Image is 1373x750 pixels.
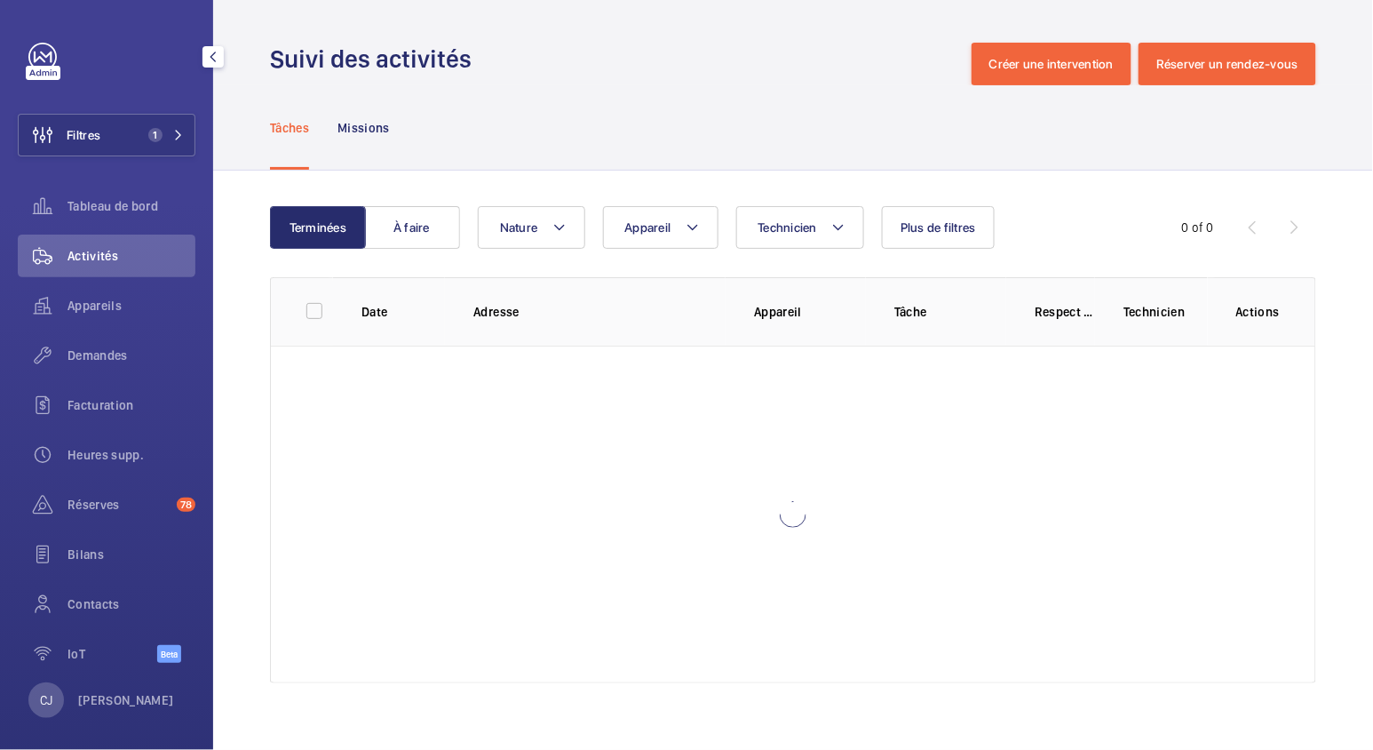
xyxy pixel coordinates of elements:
[758,220,818,235] span: Technicien
[736,206,865,249] button: Technicien
[894,303,1006,321] p: Tâche
[270,206,366,249] button: Terminées
[500,220,538,235] span: Nature
[40,691,52,709] p: CJ
[473,303,726,321] p: Adresse
[901,220,976,235] span: Plus de filtres
[1139,43,1316,85] button: Réserver un rendez-vous
[67,546,195,563] span: Bilans
[177,498,195,512] span: 78
[882,206,995,249] button: Plus de filtres
[1236,303,1280,321] p: Actions
[1123,303,1207,321] p: Technicien
[67,297,195,315] span: Appareils
[67,496,170,514] span: Réserves
[67,595,195,613] span: Contacts
[18,114,195,156] button: Filtres1
[754,303,866,321] p: Appareil
[67,197,195,215] span: Tableau de bord
[67,347,195,364] span: Demandes
[1182,219,1214,236] div: 0 of 0
[364,206,460,249] button: À faire
[603,206,718,249] button: Appareil
[337,119,390,137] p: Missions
[148,128,163,142] span: 1
[361,303,445,321] p: Date
[67,446,195,464] span: Heures supp.
[78,691,174,709] p: [PERSON_NAME]
[157,645,181,663] span: Beta
[67,396,195,414] span: Facturation
[625,220,671,235] span: Appareil
[1035,303,1095,321] p: Respect délai
[270,119,309,137] p: Tâches
[270,43,482,76] h1: Suivi des activités
[972,43,1132,85] button: Créer une intervention
[478,206,585,249] button: Nature
[67,645,157,663] span: IoT
[67,126,100,144] span: Filtres
[67,247,195,265] span: Activités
